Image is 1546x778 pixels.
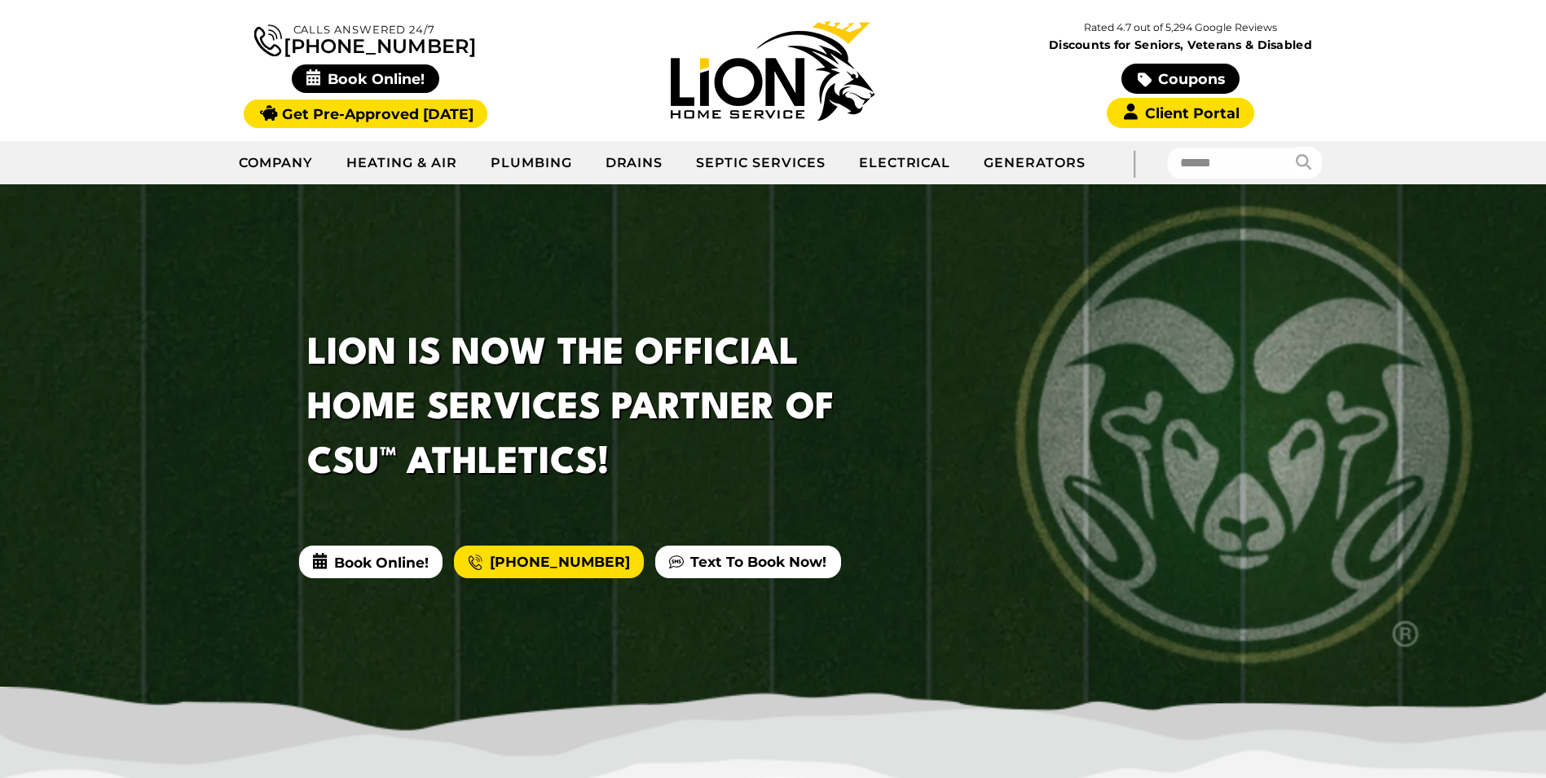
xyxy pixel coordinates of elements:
[299,546,443,578] span: Book Online!
[843,143,968,183] a: Electrical
[292,64,439,93] span: Book Online!
[222,143,331,183] a: Company
[589,143,681,183] a: Drains
[967,143,1102,183] a: Generators
[680,143,842,183] a: Septic Services
[1102,141,1167,184] div: |
[671,21,874,121] img: Lion Home Service
[980,39,1381,51] span: Discounts for Seniors, Veterans & Disabled
[1107,98,1253,128] a: Client Portal
[330,143,473,183] a: Heating & Air
[1121,64,1239,94] a: Coupons
[474,143,589,183] a: Plumbing
[244,99,487,128] a: Get Pre-Approved [DATE]
[307,327,901,492] h1: LION IS NOW THE OFFICIAL HOME SERVICES PARTNER OF CSU™ ATHLETICS!
[454,546,643,578] a: [PHONE_NUMBER]
[655,546,840,578] a: Text To Book Now!
[254,21,476,56] a: [PHONE_NUMBER]
[976,19,1384,37] p: Rated 4.7 out of 5,294 Google Reviews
